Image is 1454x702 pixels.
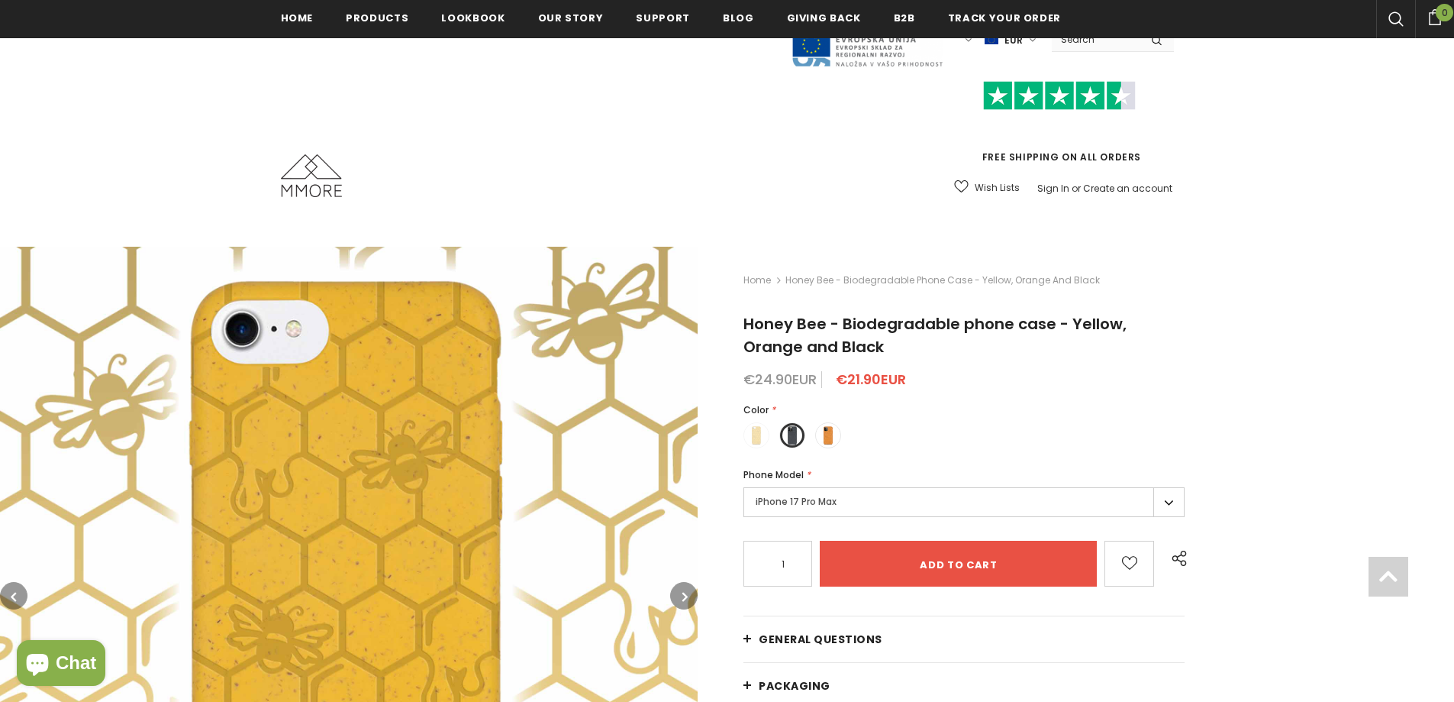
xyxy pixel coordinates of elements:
[945,88,1174,163] span: FREE SHIPPING ON ALL ORDERS
[1415,7,1454,25] a: 0
[759,678,830,694] span: PACKAGING
[894,11,915,25] span: B2B
[945,110,1174,150] iframe: Customer reviews powered by Trustpilot
[759,632,882,647] span: General Questions
[1004,33,1023,48] span: EUR
[820,541,1097,587] input: Add to cart
[1083,182,1172,195] a: Create an account
[281,11,314,25] span: Home
[948,11,1061,25] span: Track your order
[636,11,690,25] span: support
[785,271,1100,290] span: Honey Bee - Biodegradable phone case - Yellow, Orange and Black
[743,370,817,389] span: €24.90EUR
[836,370,906,389] span: €21.90EUR
[954,174,1020,201] a: Wish Lists
[538,11,604,25] span: Our Story
[743,487,1185,517] label: iPhone 17 Pro Max
[1436,4,1453,21] span: 0
[1052,28,1140,50] input: Search Site
[791,33,943,46] a: Javni Razpis
[281,154,342,197] img: MMORE Cases
[743,468,804,481] span: Phone Model
[723,11,754,25] span: Blog
[743,403,769,416] span: Color
[791,12,943,68] img: Javni Razpis
[1072,182,1081,195] span: or
[441,11,505,25] span: Lookbook
[346,11,408,25] span: Products
[743,313,1127,357] span: Honey Bee - Biodegradable phone case - Yellow, Orange and Black
[12,640,110,690] inbox-online-store-chat: Shopify online store chat
[1037,182,1069,195] a: Sign In
[983,81,1136,111] img: Trust Pilot Stars
[975,180,1020,196] span: Wish Lists
[743,271,771,290] a: Home
[787,11,861,25] span: Giving back
[743,616,1185,662] a: General Questions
